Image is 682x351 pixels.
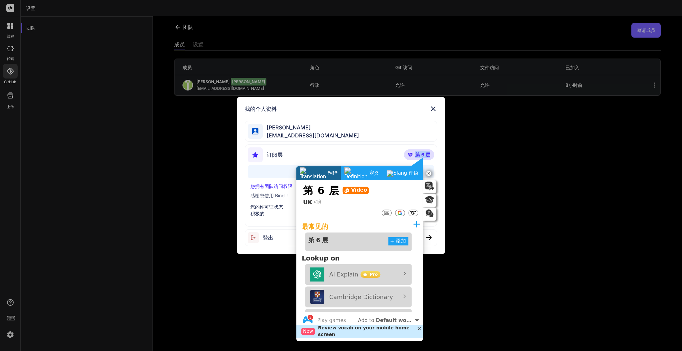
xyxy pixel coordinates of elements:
font: 您拥有团队访问权限 [250,183,292,189]
font: [PERSON_NAME] [267,124,311,131]
img: 关闭 [429,105,437,113]
font: 第 6 层 [415,152,430,157]
img: 优质的 [408,153,413,157]
font: 您的许可证状态 [250,204,283,210]
img: 关闭 [426,235,432,240]
img: 订阅 [248,147,263,162]
font: 我的个人资料 [245,105,277,112]
font: 登出 [263,234,273,241]
font: [EMAIL_ADDRESS][DOMAIN_NAME] [267,132,359,139]
img: 登出 [248,232,263,243]
font: 积极的 [250,211,264,216]
img: 轮廓 [252,128,258,134]
font: 订阅层 [267,151,283,158]
font: 感谢您使用 Bind！ [250,193,289,198]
